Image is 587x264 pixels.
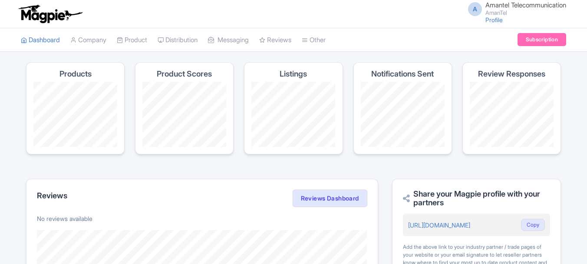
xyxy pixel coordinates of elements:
[371,70,434,78] h4: Notifications Sent
[59,70,92,78] h4: Products
[117,28,147,52] a: Product
[478,70,545,78] h4: Review Responses
[468,2,482,16] span: A
[518,33,566,46] a: Subscription
[37,214,367,223] p: No reviews available
[259,28,291,52] a: Reviews
[16,4,84,23] img: logo-ab69f6fb50320c5b225c76a69d11143b.png
[302,28,326,52] a: Other
[21,28,60,52] a: Dashboard
[37,191,67,200] h2: Reviews
[208,28,249,52] a: Messaging
[521,219,545,231] button: Copy
[485,1,566,9] span: Amantel Telecommunication
[158,28,198,52] a: Distribution
[280,70,307,78] h4: Listings
[157,70,212,78] h4: Product Scores
[293,190,367,207] a: Reviews Dashboard
[403,190,550,207] h2: Share your Magpie profile with your partners
[463,2,566,16] a: A Amantel Telecommunication AmanTel
[485,10,566,16] small: AmanTel
[70,28,106,52] a: Company
[408,221,470,229] a: [URL][DOMAIN_NAME]
[485,16,503,23] a: Profile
